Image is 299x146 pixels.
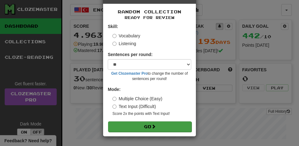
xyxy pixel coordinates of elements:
a: Get Clozemaster Pro [111,71,148,76]
strong: Mode: [108,87,121,92]
span: Random Collection [118,9,181,14]
input: Vocabulary [112,34,116,38]
strong: Skill: [108,24,118,29]
small: to change the number of sentences per round! [108,71,191,82]
label: Vocabulary [112,33,140,39]
input: Listening [112,42,116,46]
small: Score 2x the points with Text Input ! [112,111,191,116]
input: Text Input (Difficult) [112,105,116,109]
button: Go [108,121,192,132]
label: Multiple Choice (Easy) [112,96,162,102]
small: Ready for Review [108,15,191,20]
label: Listening [112,40,136,47]
label: Sentences per round: [108,51,153,58]
input: Multiple Choice (Easy) [112,97,116,101]
label: Text Input (Difficult) [112,103,156,110]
